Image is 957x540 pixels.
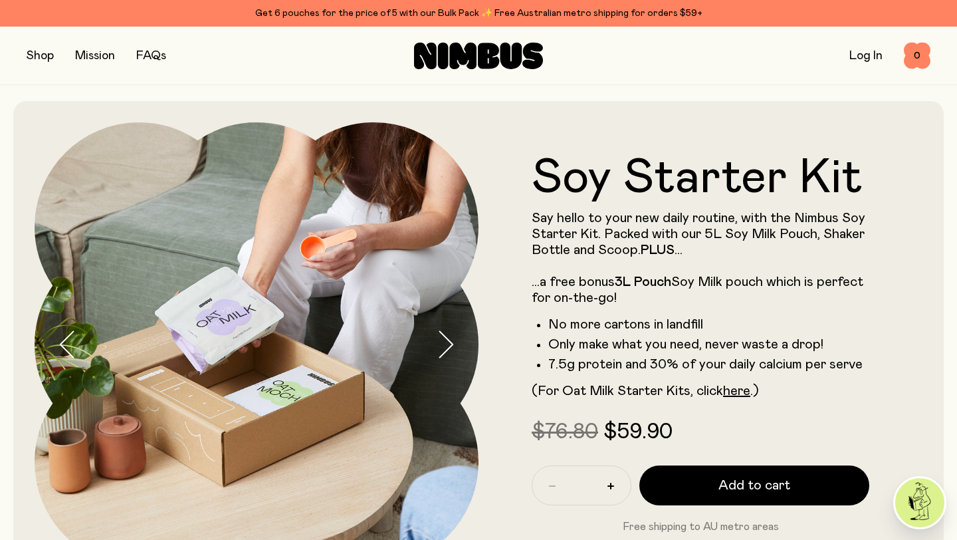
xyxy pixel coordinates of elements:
[904,43,930,69] button: 0
[548,356,869,372] li: 7.5g protein and 30% of your daily calcium per serve
[532,422,598,443] span: $76.80
[634,275,671,289] strong: Pouch
[548,317,869,333] li: No more cartons in landfill
[532,384,723,398] span: (For Oat Milk Starter Kits, click
[27,5,930,21] div: Get 6 pouches for the price of 5 with our Bulk Pack ✨ Free Australian metro shipping for orders $59+
[723,384,750,398] a: here
[75,50,115,62] a: Mission
[532,210,869,306] p: Say hello to your new daily routine, with the Nimbus Soy Starter Kit. Packed with our 5L Soy Milk...
[718,476,790,495] span: Add to cart
[532,519,869,535] p: Free shipping to AU metro areas
[136,50,166,62] a: FAQs
[895,478,944,527] img: agent
[615,275,631,289] strong: 3L
[750,384,759,398] span: .)
[849,50,883,62] a: Log In
[532,154,869,202] h1: Soy Starter Kit
[548,337,869,352] li: Only make what you need, never waste a drop!
[603,422,673,443] span: $59.90
[641,243,675,257] strong: PLUS
[639,466,869,505] button: Add to cart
